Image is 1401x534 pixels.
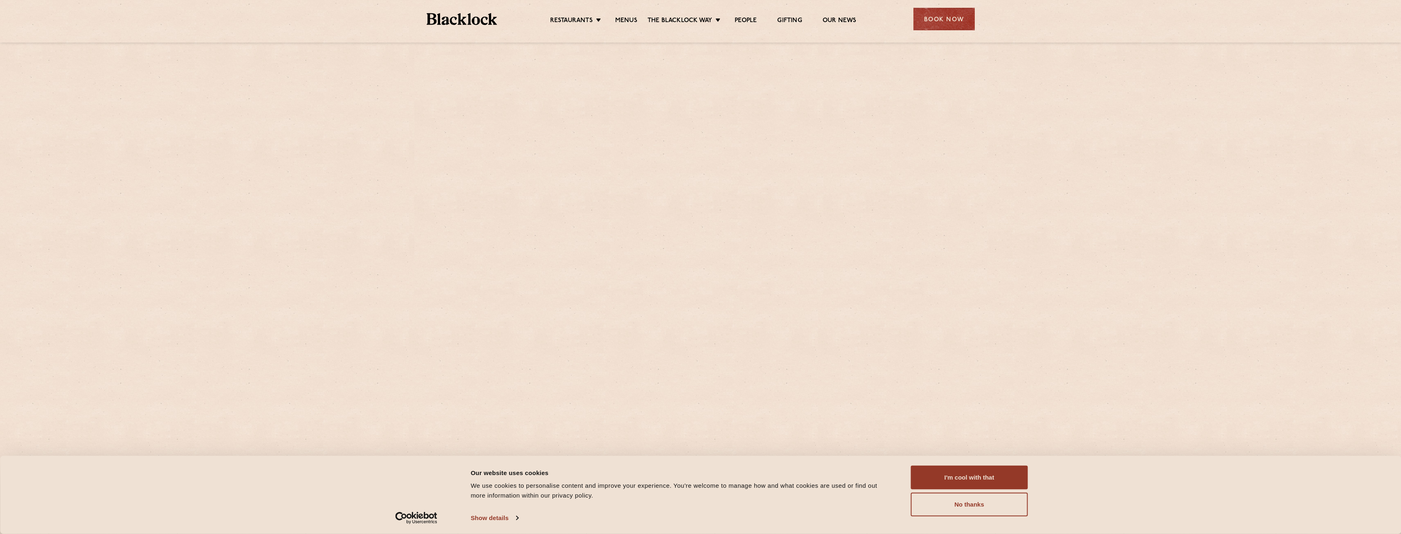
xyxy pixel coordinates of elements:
[380,512,452,524] a: Usercentrics Cookiebot - opens in a new window
[735,17,757,26] a: People
[648,17,712,26] a: The Blacklock Way
[911,493,1028,516] button: No thanks
[911,466,1028,489] button: I'm cool with that
[471,468,893,478] div: Our website uses cookies
[823,17,857,26] a: Our News
[550,17,593,26] a: Restaurants
[471,481,893,500] div: We use cookies to personalise content and improve your experience. You're welcome to manage how a...
[777,17,802,26] a: Gifting
[427,13,497,25] img: BL_Textured_Logo-footer-cropped.svg
[471,512,518,524] a: Show details
[913,8,975,30] div: Book Now
[615,17,637,26] a: Menus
